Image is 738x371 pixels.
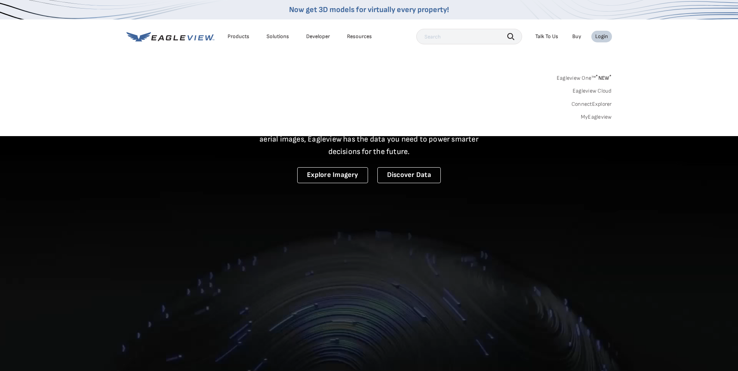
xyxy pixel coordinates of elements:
p: A new era starts here. Built on more than 3.5 billion high-resolution aerial images, Eagleview ha... [250,121,488,158]
a: MyEagleview [581,114,612,121]
a: Discover Data [377,167,441,183]
div: Solutions [266,33,289,40]
a: Now get 3D models for virtually every property! [289,5,449,14]
a: Eagleview One™*NEW* [557,72,612,81]
div: Talk To Us [535,33,558,40]
a: ConnectExplorer [571,101,612,108]
input: Search [416,29,522,44]
div: Products [228,33,249,40]
span: NEW [596,75,612,81]
a: Eagleview Cloud [573,87,612,94]
a: Explore Imagery [297,167,368,183]
a: Developer [306,33,330,40]
a: Buy [572,33,581,40]
div: Login [595,33,608,40]
div: Resources [347,33,372,40]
